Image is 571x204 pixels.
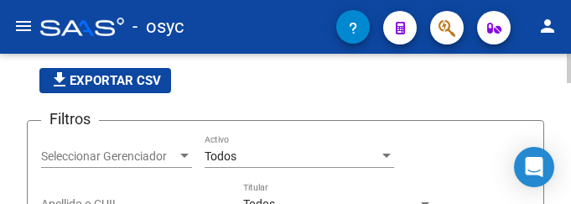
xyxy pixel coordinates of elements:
[132,8,184,45] span: - osyc
[41,107,99,131] h3: Filtros
[205,149,236,163] span: Todos
[49,70,70,90] mat-icon: file_download
[49,73,161,88] span: Exportar CSV
[41,149,177,164] span: Seleccionar Gerenciador
[39,68,171,93] button: Exportar CSV
[537,16,558,36] mat-icon: person
[514,147,554,187] div: Open Intercom Messenger
[13,16,34,36] mat-icon: menu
